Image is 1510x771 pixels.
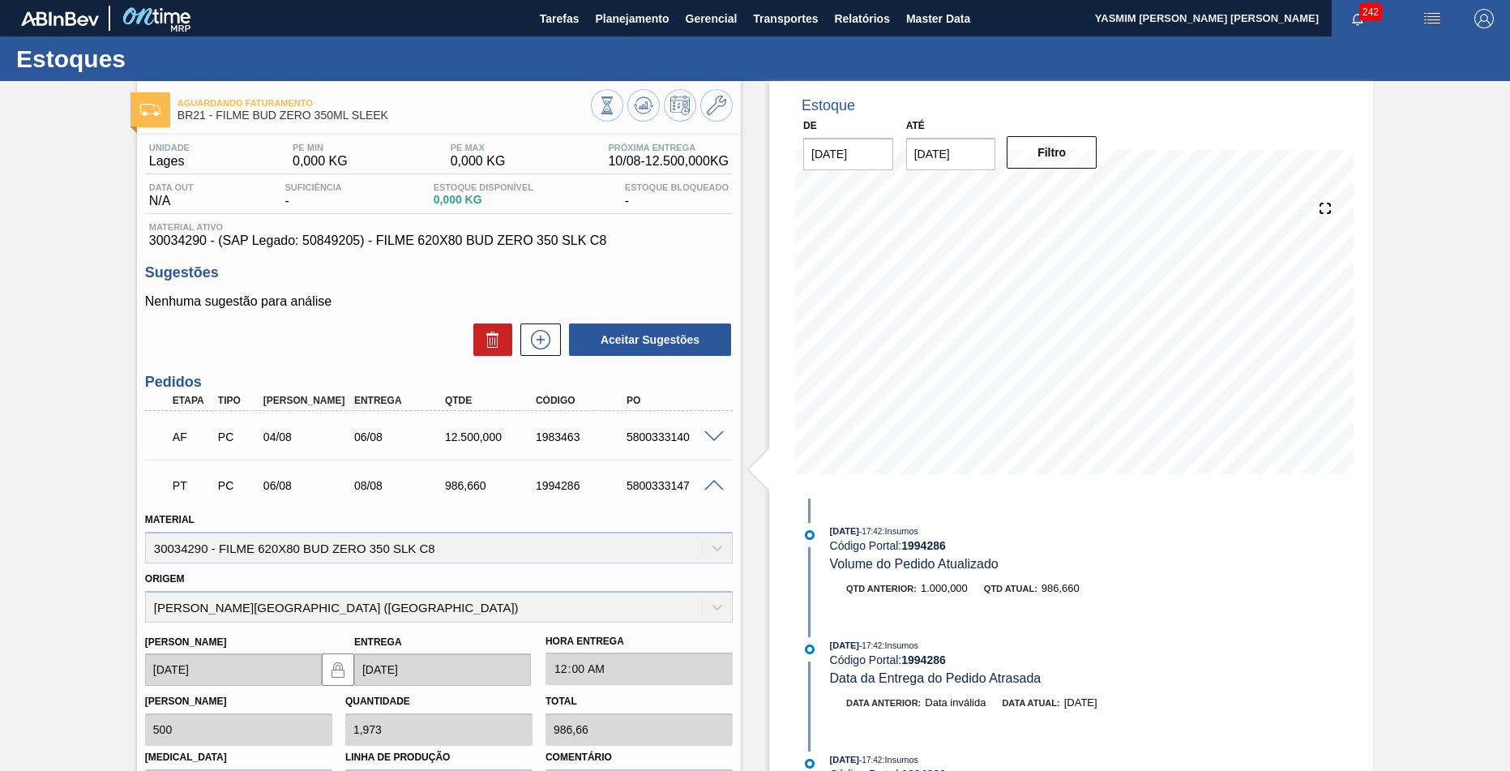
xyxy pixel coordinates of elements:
[169,395,216,406] div: Etapa
[622,395,724,406] div: PO
[625,182,729,192] span: Estoque Bloqueado
[149,154,190,169] span: Lages
[145,696,227,707] label: [PERSON_NAME]
[803,138,893,170] input: dd/mm/yyyy
[451,143,506,152] span: PE MAX
[178,109,591,122] span: BR21 - FILME BUD ZERO 350ML SLEEK
[906,138,996,170] input: dd/mm/yyyy
[1042,582,1080,594] span: 986,660
[149,143,190,152] span: Unidade
[686,9,738,28] span: Gerencial
[532,395,633,406] div: Código
[802,97,855,114] div: Estoque
[591,89,623,122] button: Visão Geral dos Estoques
[1064,696,1097,709] span: [DATE]
[441,479,542,492] div: 986,660
[906,9,970,28] span: Master Data
[846,584,917,593] span: Qtd anterior:
[350,479,451,492] div: 08/08/2025
[882,755,918,765] span: : Insumos
[350,430,451,443] div: 06/08/2025
[532,430,633,443] div: 1983463
[830,640,859,650] span: [DATE]
[322,653,354,686] button: locked
[859,641,882,650] span: - 17:42
[149,222,729,232] span: Material ativo
[830,526,859,536] span: [DATE]
[803,120,817,131] label: De
[700,89,733,122] button: Ir ao Master Data / Geral
[545,630,733,653] label: Hora Entrega
[145,514,195,525] label: Material
[145,653,322,686] input: dd/mm/yyyy
[608,143,729,152] span: Próxima Entrega
[901,653,946,666] strong: 1994286
[621,182,733,208] div: -
[345,746,533,769] label: Linha de Produção
[145,294,733,309] p: Nenhuma sugestão para análise
[984,584,1037,593] span: Qtd atual:
[140,104,160,116] img: Ícone
[830,539,1215,552] div: Código Portal:
[805,530,815,540] img: atual
[921,582,968,594] span: 1.000,000
[545,696,577,707] label: Total
[145,573,185,585] label: Origem
[328,660,348,679] img: locked
[214,479,261,492] div: Pedido de Compra
[830,653,1215,666] div: Código Portal:
[465,323,512,356] div: Excluir Sugestões
[561,322,733,358] div: Aceitar Sugestões
[259,430,361,443] div: 04/08/2025
[145,374,733,391] h3: Pedidos
[434,194,533,206] span: 0,000 KG
[830,755,859,765] span: [DATE]
[834,9,889,28] span: Relatórios
[846,698,921,708] span: Data anterior:
[1359,3,1382,21] span: 242
[145,264,733,281] h3: Sugestões
[901,539,946,552] strong: 1994286
[345,696,410,707] label: Quantidade
[1007,136,1097,169] button: Filtro
[540,9,580,28] span: Tarefas
[145,746,332,769] label: [MEDICAL_DATA]
[622,430,724,443] div: 5800333140
[441,430,542,443] div: 12.500,000
[882,526,918,536] span: : Insumos
[830,557,999,571] span: Volume do Pedido Atualizado
[259,395,361,406] div: [PERSON_NAME]
[293,143,348,152] span: PE MIN
[259,479,361,492] div: 06/08/2025
[1332,7,1384,30] button: Notificações
[859,756,882,765] span: - 17:42
[753,9,818,28] span: Transportes
[441,395,542,406] div: Qtde
[664,89,696,122] button: Programar Estoque
[569,323,731,356] button: Aceitar Sugestões
[805,645,815,654] img: atual
[805,759,815,769] img: atual
[882,640,918,650] span: : Insumos
[354,636,402,648] label: Entrega
[627,89,660,122] button: Atualizar Gráfico
[512,323,561,356] div: Nova sugestão
[532,479,633,492] div: 1994286
[1474,9,1494,28] img: Logout
[149,233,729,248] span: 30034290 - (SAP Legado: 50849205) - FILME 620X80 BUD ZERO 350 SLK C8
[169,468,216,503] div: Pedido em Trânsito
[545,746,733,769] label: Comentário
[21,11,99,26] img: TNhmsLtSVTkK8tSr43FrP2fwEKptu5GPRR3wAAAABJRU5ErkJggg==
[145,636,227,648] label: [PERSON_NAME]
[859,527,882,536] span: - 17:42
[281,182,346,208] div: -
[622,479,724,492] div: 5800333147
[214,430,261,443] div: Pedido de Compra
[178,98,591,108] span: Aguardando Faturamento
[451,154,506,169] span: 0,000 KG
[293,154,348,169] span: 0,000 KG
[350,395,451,406] div: Entrega
[434,182,533,192] span: Estoque Disponível
[1002,698,1059,708] span: Data atual:
[16,49,304,68] h1: Estoques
